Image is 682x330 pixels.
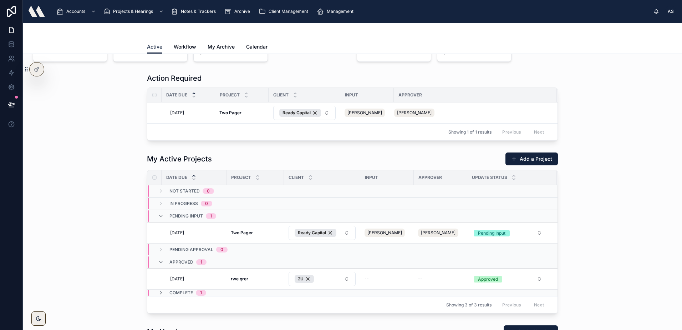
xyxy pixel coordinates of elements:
[421,230,455,236] span: [PERSON_NAME]
[418,276,422,282] span: --
[51,4,653,19] div: scrollable content
[668,9,674,14] span: AS
[288,271,356,286] a: Select Button
[147,154,212,164] h1: My Active Projects
[298,276,304,282] span: 2U
[210,213,212,219] div: 1
[147,73,202,83] h1: Action Required
[231,276,248,281] strong: rwe qrer
[448,129,492,135] span: Showing 1 of 1 results
[418,276,463,282] a: --
[200,259,202,265] div: 1
[468,226,548,240] a: Select Button
[170,110,184,116] span: [DATE]
[505,152,558,165] button: Add a Project
[170,276,184,282] span: [DATE]
[273,106,336,120] button: Select Button
[418,175,442,180] span: Approver
[219,110,264,116] a: Two Pager
[200,290,202,296] div: 1
[169,259,193,265] span: Approved
[365,276,409,282] a: --
[478,230,505,236] div: Pending Input
[66,9,85,14] span: Accounts
[220,247,223,252] div: 0
[208,43,235,50] span: My Archive
[365,175,378,180] span: Input
[29,6,45,17] img: App logo
[147,40,162,54] a: Active
[220,92,240,98] span: Project
[367,230,402,236] span: [PERSON_NAME]
[169,213,203,219] span: Pending Input
[169,188,200,194] span: Not Started
[170,230,222,236] a: [DATE]
[468,272,548,285] button: Select Button
[169,247,213,252] span: Pending Approval
[147,43,162,50] span: Active
[231,276,280,282] a: rwe qrer
[174,43,196,50] span: Workflow
[289,175,304,180] span: Client
[273,105,336,120] a: Select Button
[283,110,311,116] span: Ready Capital
[231,230,280,236] a: Two Pager
[269,9,308,14] span: Client Management
[472,175,507,180] span: Update Status
[295,275,314,283] button: Unselect 730
[113,9,153,14] span: Projects & Hearings
[347,110,382,116] span: [PERSON_NAME]
[468,226,548,239] button: Select Button
[169,201,198,206] span: In Progress
[101,5,167,18] a: Projects & Hearings
[279,109,321,117] button: Unselect 1007
[166,175,187,180] span: Date Due
[418,227,463,239] a: [PERSON_NAME]
[365,227,409,239] a: [PERSON_NAME]
[298,230,326,236] span: Ready Capital
[315,5,358,18] a: Management
[234,9,250,14] span: Archive
[219,110,241,115] strong: Two Pager
[231,175,251,180] span: Project
[289,272,356,286] button: Select Button
[208,40,235,55] a: My Archive
[170,230,184,236] span: [DATE]
[205,201,208,206] div: 0
[181,9,216,14] span: Notes & Trackers
[394,107,548,119] a: [PERSON_NAME]
[169,5,221,18] a: Notes & Trackers
[273,92,289,98] span: Client
[166,92,187,98] span: Date Due
[397,110,432,116] span: [PERSON_NAME]
[446,302,492,308] span: Showing 3 of 3 results
[54,5,100,18] a: Accounts
[256,5,313,18] a: Client Management
[345,92,358,98] span: Input
[207,188,210,194] div: 0
[288,225,356,240] a: Select Button
[222,5,255,18] a: Archive
[289,226,356,240] button: Select Button
[231,230,253,235] strong: Two Pager
[170,276,222,282] a: [DATE]
[345,107,390,119] a: [PERSON_NAME]
[169,290,193,296] span: Complete
[246,43,268,50] span: Calendar
[327,9,353,14] span: Management
[295,229,336,237] button: Unselect 1007
[398,92,422,98] span: Approver
[174,40,196,55] a: Workflow
[365,276,369,282] span: --
[170,110,211,116] a: [DATE]
[478,276,498,282] div: Approved
[246,40,268,55] a: Calendar
[468,272,548,286] a: Select Button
